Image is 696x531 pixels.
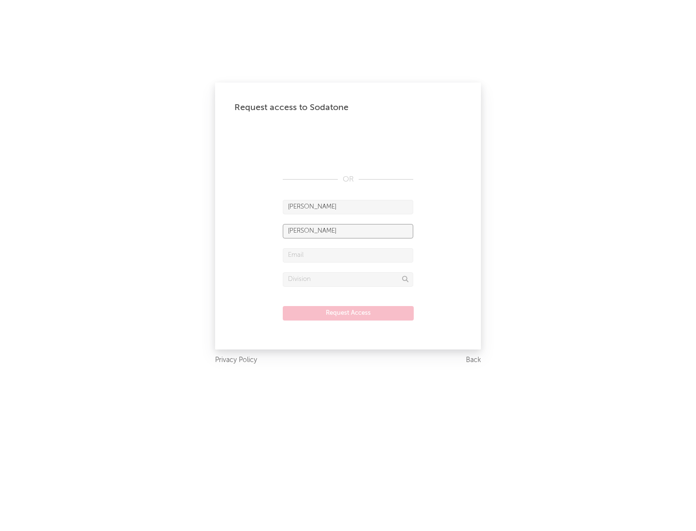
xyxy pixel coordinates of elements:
[283,272,413,287] input: Division
[466,354,481,366] a: Back
[215,354,257,366] a: Privacy Policy
[283,200,413,214] input: First Name
[283,248,413,263] input: Email
[283,224,413,238] input: Last Name
[283,174,413,185] div: OR
[283,306,414,321] button: Request Access
[234,102,462,113] div: Request access to Sodatone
